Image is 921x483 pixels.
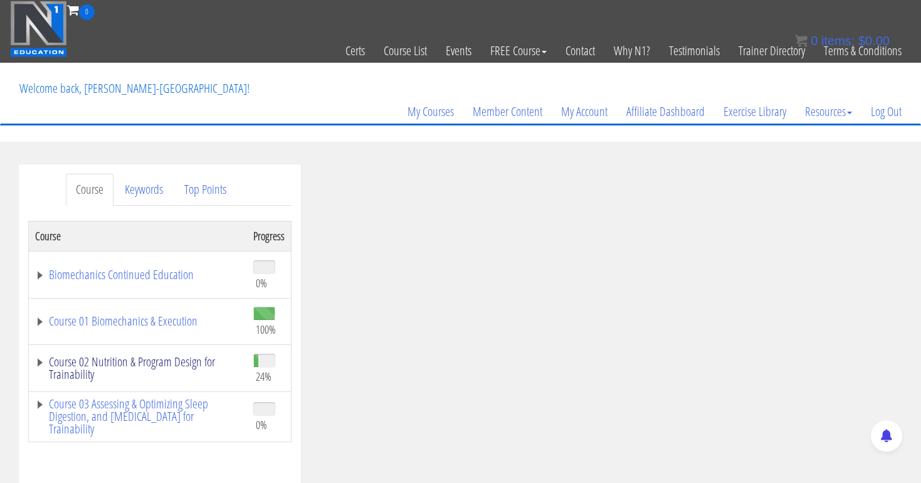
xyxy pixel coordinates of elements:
a: Course [66,174,113,206]
a: Exercise Library [714,82,796,142]
a: Affiliate Dashboard [617,82,714,142]
a: Course List [374,20,436,82]
bdi: 0.00 [858,34,890,48]
span: 0 [811,34,818,48]
a: Events [436,20,481,82]
a: Terms & Conditions [814,20,911,82]
span: 0% [256,276,267,290]
a: Testimonials [660,20,729,82]
a: Certs [336,20,374,82]
a: My Courses [398,82,463,142]
a: Keywords [115,174,173,206]
a: Trainer Directory [729,20,814,82]
a: FREE Course [481,20,556,82]
span: 24% [256,369,271,383]
span: $ [858,34,865,48]
a: Contact [556,20,604,82]
a: Biomechanics Continued Education [35,268,241,281]
a: Why N1? [604,20,660,82]
span: 0% [256,418,267,432]
a: Member Content [463,82,552,142]
a: Course 03 Assessing & Optimizing Sleep Digestion, and [MEDICAL_DATA] for Trainability [35,398,241,435]
a: Top Points [174,174,236,206]
a: 0 items: $0.00 [795,34,890,48]
a: My Account [552,82,617,142]
th: Progress [247,221,292,251]
a: Course 01 Biomechanics & Execution [35,315,241,327]
img: icon11.png [795,34,808,47]
span: items: [821,34,855,48]
img: n1-education [10,1,67,57]
a: Log Out [861,82,911,142]
th: Course [28,221,247,251]
a: 0 [67,1,95,18]
a: Resources [796,82,861,142]
span: 0 [79,4,95,20]
p: Welcome back, [PERSON_NAME]-[GEOGRAPHIC_DATA]! [10,63,259,114]
span: 100% [256,322,276,336]
a: Course 02 Nutrition & Program Design for Trainability [35,356,241,381]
